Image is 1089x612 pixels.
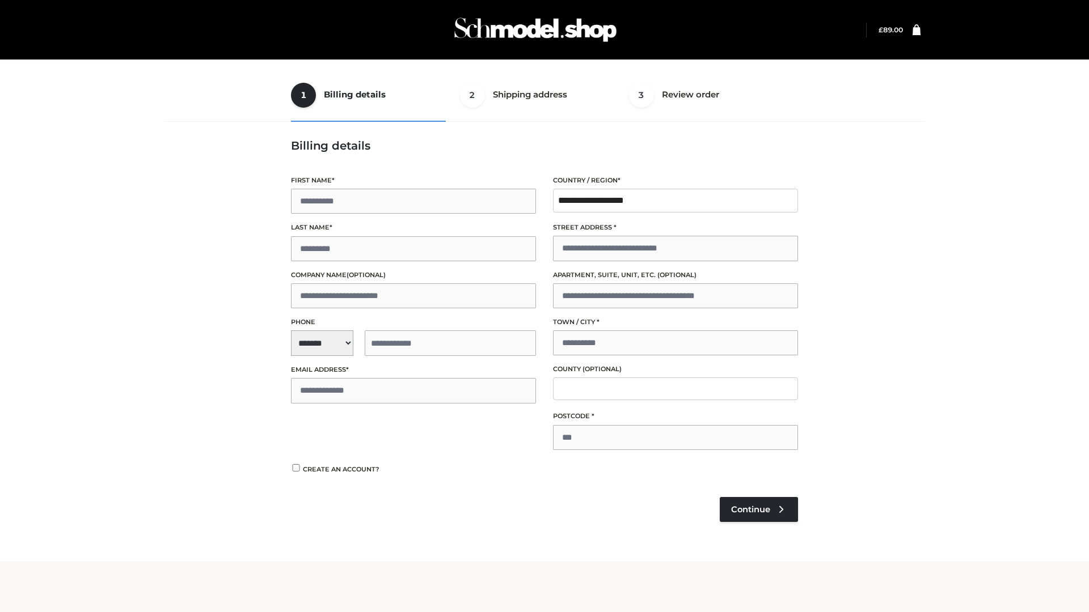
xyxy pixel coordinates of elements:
[553,364,798,375] label: County
[291,222,536,233] label: Last name
[553,175,798,186] label: Country / Region
[291,175,536,186] label: First name
[879,25,903,34] a: £89.00
[291,464,301,471] input: Create an account?
[583,365,622,373] span: (optional)
[303,465,379,473] span: Create an account?
[553,411,798,422] label: Postcode
[553,222,798,233] label: Street address
[720,497,798,522] a: Continue
[879,25,903,34] bdi: 89.00
[291,317,536,328] label: Phone
[731,504,770,515] span: Continue
[657,271,697,279] span: (optional)
[347,271,386,279] span: (optional)
[291,364,536,375] label: Email address
[450,7,621,52] img: Schmodel Admin 964
[291,139,798,152] h3: Billing details
[291,270,536,280] label: Company name
[553,270,798,280] label: Apartment, suite, unit, etc.
[553,317,798,328] label: Town / City
[879,25,883,34] span: £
